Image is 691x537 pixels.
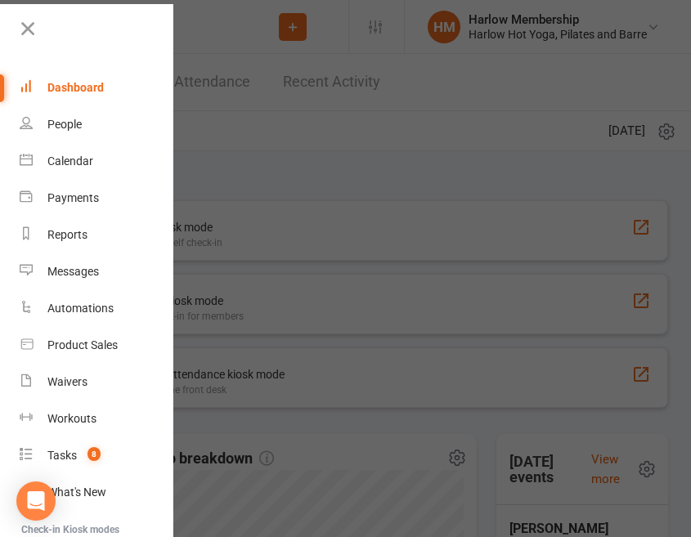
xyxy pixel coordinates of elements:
[47,118,82,131] div: People
[20,327,174,364] a: Product Sales
[20,143,174,180] a: Calendar
[20,69,174,106] a: Dashboard
[16,481,56,521] div: Open Intercom Messenger
[47,486,106,499] div: What's New
[20,437,174,474] a: Tasks 8
[47,449,77,462] div: Tasks
[47,302,114,315] div: Automations
[47,375,87,388] div: Waivers
[47,265,99,278] div: Messages
[20,217,174,253] a: Reports
[47,81,104,94] div: Dashboard
[47,191,99,204] div: Payments
[47,412,96,425] div: Workouts
[20,401,174,437] a: Workouts
[47,338,118,351] div: Product Sales
[20,474,174,511] a: What's New
[20,364,174,401] a: Waivers
[87,447,101,461] span: 8
[20,180,174,217] a: Payments
[47,228,87,241] div: Reports
[47,154,93,168] div: Calendar
[20,253,174,290] a: Messages
[20,290,174,327] a: Automations
[20,106,174,143] a: People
